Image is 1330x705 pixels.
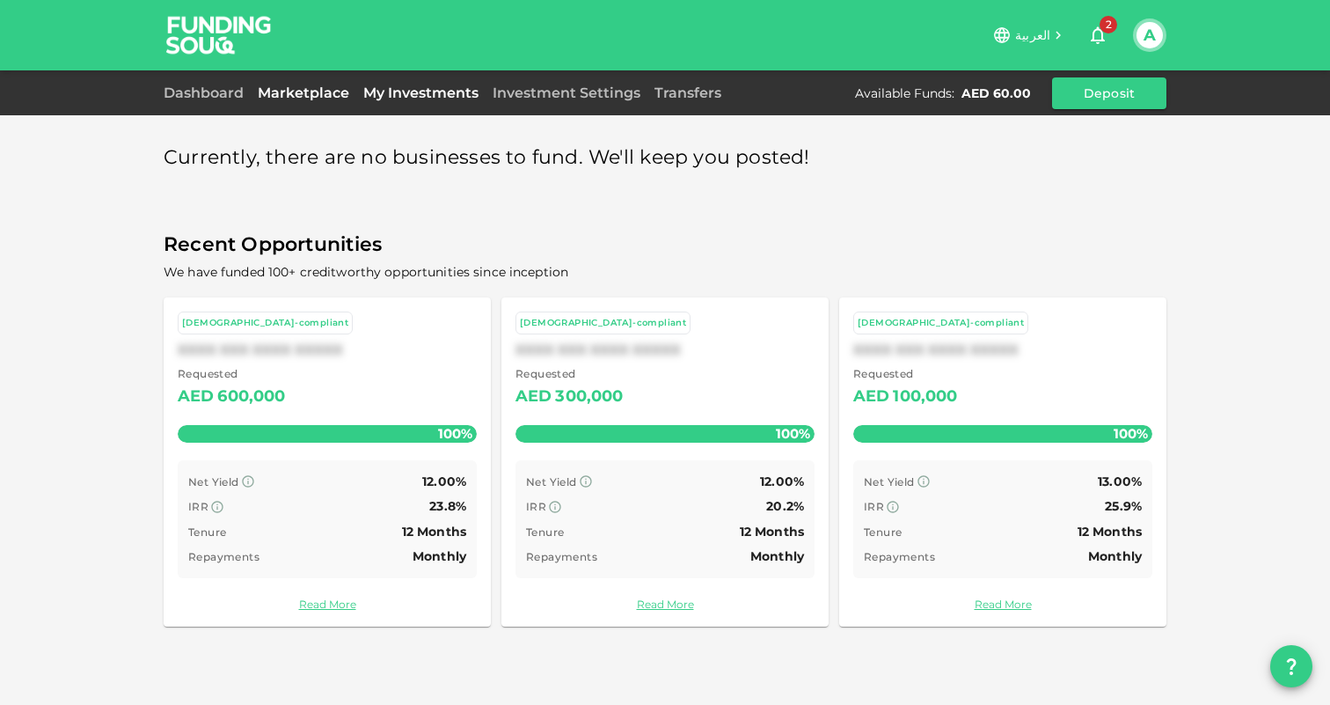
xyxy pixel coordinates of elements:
[647,84,728,101] a: Transfers
[864,550,935,563] span: Repayments
[178,341,477,358] div: XXXX XXX XXXX XXXXX
[526,475,577,488] span: Net Yield
[501,297,829,627] a: [DEMOGRAPHIC_DATA]-compliantXXXX XXX XXXX XXXXX Requested AED300,000100% Net Yield 12.00% IRR 20....
[526,500,546,513] span: IRR
[188,525,226,539] span: Tenure
[864,475,915,488] span: Net Yield
[422,474,466,489] span: 12.00%
[864,525,902,539] span: Tenure
[434,421,477,446] span: 100%
[188,500,208,513] span: IRR
[853,365,958,383] span: Requested
[178,596,477,613] a: Read More
[893,383,957,411] div: 100,000
[1088,548,1142,564] span: Monthly
[182,316,348,331] div: [DEMOGRAPHIC_DATA]-compliant
[1136,22,1163,48] button: A
[188,475,239,488] span: Net Yield
[520,316,686,331] div: [DEMOGRAPHIC_DATA]-compliant
[555,383,623,411] div: 300,000
[1078,524,1142,540] span: 12 Months
[853,596,1152,613] a: Read More
[429,498,466,514] span: 23.8%
[1109,421,1152,446] span: 100%
[1105,498,1142,514] span: 25.9%
[164,141,810,175] span: Currently, there are no businesses to fund. We'll keep you posted!
[188,550,259,563] span: Repayments
[515,383,552,411] div: AED
[853,383,889,411] div: AED
[164,228,1166,262] span: Recent Opportunities
[486,84,647,101] a: Investment Settings
[740,524,804,540] span: 12 Months
[515,596,815,613] a: Read More
[1015,27,1050,43] span: العربية
[164,264,568,280] span: We have funded 100+ creditworthy opportunities since inception
[961,84,1031,102] div: AED 60.00
[858,316,1024,331] div: [DEMOGRAPHIC_DATA]-compliant
[1098,474,1142,489] span: 13.00%
[1270,645,1312,687] button: question
[760,474,804,489] span: 12.00%
[839,297,1166,627] a: [DEMOGRAPHIC_DATA]-compliantXXXX XXX XXXX XXXXX Requested AED100,000100% Net Yield 13.00% IRR 25....
[771,421,815,446] span: 100%
[178,383,214,411] div: AED
[1080,18,1115,53] button: 2
[853,341,1152,358] div: XXXX XXX XXXX XXXXX
[766,498,804,514] span: 20.2%
[402,524,466,540] span: 12 Months
[251,84,356,101] a: Marketplace
[356,84,486,101] a: My Investments
[515,341,815,358] div: XXXX XXX XXXX XXXXX
[750,548,804,564] span: Monthly
[1052,77,1166,109] button: Deposit
[413,548,466,564] span: Monthly
[164,297,491,627] a: [DEMOGRAPHIC_DATA]-compliantXXXX XXX XXXX XXXXX Requested AED600,000100% Net Yield 12.00% IRR 23....
[855,84,954,102] div: Available Funds :
[515,365,624,383] span: Requested
[217,383,285,411] div: 600,000
[164,84,251,101] a: Dashboard
[526,525,564,539] span: Tenure
[178,365,286,383] span: Requested
[526,550,597,563] span: Repayments
[864,500,884,513] span: IRR
[1100,16,1117,33] span: 2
